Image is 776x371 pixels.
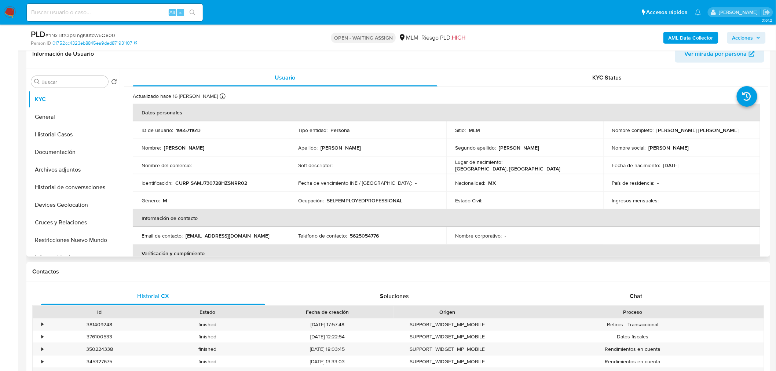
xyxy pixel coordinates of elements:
p: Nombre completo : [612,127,654,133]
p: M [163,197,167,204]
div: MLM [399,34,418,42]
button: KYC [28,91,120,108]
span: # nNxiBtX3psTngKl0toW5O800 [45,32,115,39]
b: Person ID [31,40,51,47]
span: Usuario [275,73,296,82]
button: Volver al orden por defecto [111,79,117,87]
p: Segundo apellido : [455,144,496,151]
h1: Contactos [32,268,764,275]
div: 381409248 [45,319,153,331]
div: SUPPORT_WIDGET_MP_MOBILE [394,319,501,331]
button: Buscar [34,79,40,85]
th: Verificación y cumplimiento [133,245,760,262]
p: [PERSON_NAME] [499,144,539,151]
p: [PERSON_NAME] [PERSON_NAME] [657,127,739,133]
span: Acciones [732,32,753,44]
p: [GEOGRAPHIC_DATA], [GEOGRAPHIC_DATA] [455,165,560,172]
p: Estado Civil : [455,197,482,204]
button: Acciones [727,32,766,44]
p: [PERSON_NAME] [321,144,361,151]
div: SUPPORT_WIDGET_MP_MOBILE [394,343,501,355]
p: Fecha de nacimiento : [612,162,660,169]
div: 350224338 [45,343,153,355]
p: Actualizado hace 16 [PERSON_NAME] [133,93,218,100]
div: 345327675 [45,356,153,368]
span: HIGH [452,33,465,42]
span: s [179,9,182,16]
th: Datos personales [133,104,760,121]
button: Documentación [28,143,120,161]
p: SELFEMPLOYEDPROFESSIONAL [327,197,403,204]
span: Accesos rápidos [647,8,688,16]
p: Email de contacto : [142,232,183,239]
p: MX [488,180,496,186]
div: Proceso [506,308,759,316]
h1: Información de Usuario [32,50,94,58]
p: Género : [142,197,160,204]
th: Información de contacto [133,209,760,227]
p: [PERSON_NAME] [649,144,689,151]
div: [DATE] 18:03:45 [261,343,394,355]
div: finished [153,331,261,343]
div: Rendimientos en cuenta [501,356,764,368]
p: - [662,197,663,204]
a: Salir [763,8,770,16]
p: [PERSON_NAME] [164,144,204,151]
p: CURP SAMJ730728HZSNRR02 [175,180,247,186]
div: [DATE] 17:57:48 [261,319,394,331]
div: SUPPORT_WIDGET_MP_MOBILE [394,331,501,343]
p: [DATE] [663,162,679,169]
span: Historial CX [137,292,169,300]
p: Lugar de nacimiento : [455,159,502,165]
button: Ver mirada por persona [675,45,764,63]
button: General [28,108,120,126]
button: Archivos adjuntos [28,161,120,179]
div: Id [51,308,148,316]
a: 01752cc4323eb8845ea9ded871931107 [52,40,137,47]
div: finished [153,356,261,368]
p: Ocupación : [299,197,324,204]
div: Fecha de creación [266,308,388,316]
button: Historial Casos [28,126,120,143]
span: Chat [630,292,643,300]
input: Buscar [41,79,105,85]
div: • [41,321,43,328]
span: Ver mirada por persona [685,45,747,63]
p: Persona [331,127,350,133]
p: OPEN - WAITING ASSIGN [331,33,396,43]
div: • [41,358,43,365]
button: Devices Geolocation [28,196,120,214]
div: • [41,346,43,353]
p: 1965711613 [176,127,201,133]
p: Nacionalidad : [455,180,485,186]
span: Alt [169,9,175,16]
div: Rendimientos en cuenta [501,343,764,355]
p: Apellido : [299,144,318,151]
p: Nombre del comercio : [142,162,192,169]
p: - [658,180,659,186]
button: Información de accesos [28,249,120,267]
p: Nombre corporativo : [455,232,502,239]
span: KYC Status [593,73,622,82]
div: finished [153,319,261,331]
div: Datos fiscales [501,331,764,343]
p: Identificación : [142,180,172,186]
button: AML Data Collector [663,32,718,44]
p: Sitio : [455,127,466,133]
div: Origen [399,308,496,316]
button: Historial de conversaciones [28,179,120,196]
p: [EMAIL_ADDRESS][DOMAIN_NAME] [186,232,270,239]
span: 3.161.2 [762,17,772,23]
button: Restricciones Nuevo Mundo [28,231,120,249]
b: PLD [31,28,45,40]
div: • [41,333,43,340]
p: Tipo entidad : [299,127,328,133]
p: Fecha de vencimiento INE / [GEOGRAPHIC_DATA] : [299,180,413,186]
p: 5625054776 [350,232,379,239]
p: Soft descriptor : [299,162,333,169]
p: - [505,232,506,239]
a: Notificaciones [695,9,701,15]
button: search-icon [185,7,200,18]
p: Ingresos mensuales : [612,197,659,204]
p: País de residencia : [612,180,655,186]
